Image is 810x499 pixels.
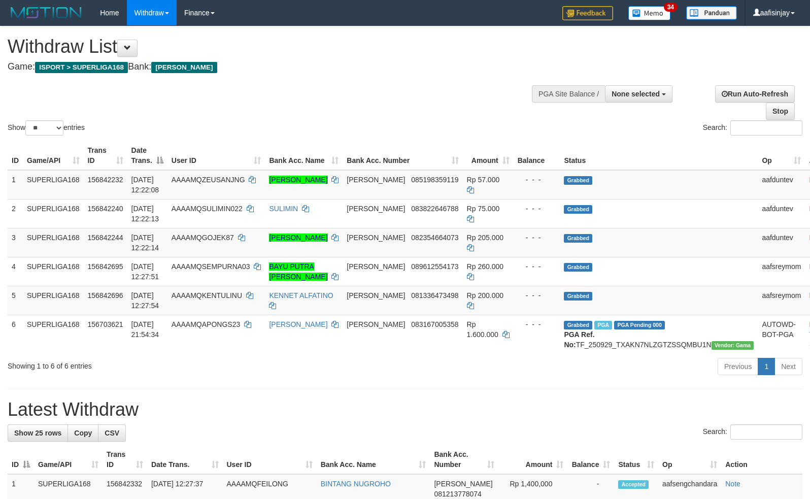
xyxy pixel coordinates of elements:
[269,205,298,213] a: SULIMIN
[265,141,343,170] th: Bank Acc. Name: activate to sort column ascending
[172,320,240,328] span: AAAAMQAPONGS23
[84,141,127,170] th: Trans ID: activate to sort column ascending
[758,199,805,228] td: aafduntev
[347,320,405,328] span: [PERSON_NAME]
[88,205,123,213] span: 156842240
[8,257,23,286] td: 4
[758,141,805,170] th: Op: activate to sort column ascending
[758,358,775,375] a: 1
[703,120,802,136] label: Search:
[269,176,327,184] a: [PERSON_NAME]
[23,315,84,354] td: SUPERLIGA168
[498,445,567,474] th: Amount: activate to sort column ascending
[564,205,592,214] span: Grabbed
[411,262,458,271] span: Copy 089612554173 to clipboard
[766,103,795,120] a: Stop
[664,3,678,12] span: 34
[269,291,333,300] a: KENNET ALFATINO
[147,445,223,474] th: Date Trans.: activate to sort column ascending
[411,320,458,328] span: Copy 083167005358 to clipboard
[411,234,458,242] span: Copy 082354664073 to clipboard
[518,319,556,329] div: - - -
[321,480,391,488] a: BINTANG NUGROHO
[88,320,123,328] span: 156703621
[172,234,234,242] span: AAAAMQGOJEK87
[560,315,758,354] td: TF_250929_TXAKN7NLZGTZSSQMBU1N
[131,176,159,194] span: [DATE] 12:22:08
[269,320,327,328] a: [PERSON_NAME]
[614,445,658,474] th: Status: activate to sort column ascending
[467,262,503,271] span: Rp 260.000
[758,257,805,286] td: aafsreymom
[8,424,68,442] a: Show 25 rows
[564,330,594,349] b: PGA Ref. No:
[564,234,592,243] span: Grabbed
[172,205,243,213] span: AAAAMQSULIMIN022
[131,234,159,252] span: [DATE] 12:22:14
[8,315,23,354] td: 6
[594,321,612,329] span: Marked by aafchhiseyha
[8,170,23,199] td: 1
[411,205,458,213] span: Copy 083822646788 to clipboard
[127,141,167,170] th: Date Trans.: activate to sort column descending
[562,6,613,20] img: Feedback.jpg
[567,445,614,474] th: Balance: activate to sort column ascending
[686,6,737,20] img: panduan.png
[430,445,498,474] th: Bank Acc. Number: activate to sort column ascending
[718,358,758,375] a: Previous
[317,445,430,474] th: Bank Acc. Name: activate to sort column ascending
[347,176,405,184] span: [PERSON_NAME]
[269,262,327,281] a: BAYU PUTRA [PERSON_NAME]
[74,429,92,437] span: Copy
[8,445,34,474] th: ID: activate to sort column descending
[8,286,23,315] td: 5
[88,262,123,271] span: 156842695
[343,141,462,170] th: Bank Acc. Number: activate to sort column ascending
[347,262,405,271] span: [PERSON_NAME]
[774,358,802,375] a: Next
[518,175,556,185] div: - - -
[514,141,560,170] th: Balance
[628,6,671,20] img: Button%20Memo.svg
[564,292,592,301] span: Grabbed
[172,291,242,300] span: AAAAMQKENTULINU
[518,232,556,243] div: - - -
[25,120,63,136] select: Showentries
[411,291,458,300] span: Copy 081336473498 to clipboard
[23,170,84,199] td: SUPERLIGA168
[518,290,556,301] div: - - -
[721,445,802,474] th: Action
[712,341,754,350] span: Vendor URL: https://trx31.1velocity.biz
[35,62,128,73] span: ISPORT > SUPERLIGA168
[467,176,500,184] span: Rp 57.000
[223,445,317,474] th: User ID: activate to sort column ascending
[564,321,592,329] span: Grabbed
[8,37,530,57] h1: Withdraw List
[725,480,740,488] a: Note
[8,5,85,20] img: MOTION_logo.png
[23,199,84,228] td: SUPERLIGA168
[758,315,805,354] td: AUTOWD-BOT-PGA
[88,291,123,300] span: 156842696
[98,424,126,442] a: CSV
[467,320,498,339] span: Rp 1.600.000
[131,291,159,310] span: [DATE] 12:27:54
[411,176,458,184] span: Copy 085198359119 to clipboard
[730,424,802,440] input: Search:
[269,234,327,242] a: [PERSON_NAME]
[88,176,123,184] span: 156842232
[347,234,405,242] span: [PERSON_NAME]
[8,228,23,257] td: 3
[518,204,556,214] div: - - -
[172,176,245,184] span: AAAAMQZEUSANJNG
[612,90,660,98] span: None selected
[131,262,159,281] span: [DATE] 12:27:51
[8,400,802,420] h1: Latest Withdraw
[8,120,85,136] label: Show entries
[8,141,23,170] th: ID
[14,429,61,437] span: Show 25 rows
[605,85,672,103] button: None selected
[658,445,721,474] th: Op: activate to sort column ascending
[151,62,217,73] span: [PERSON_NAME]
[88,234,123,242] span: 156842244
